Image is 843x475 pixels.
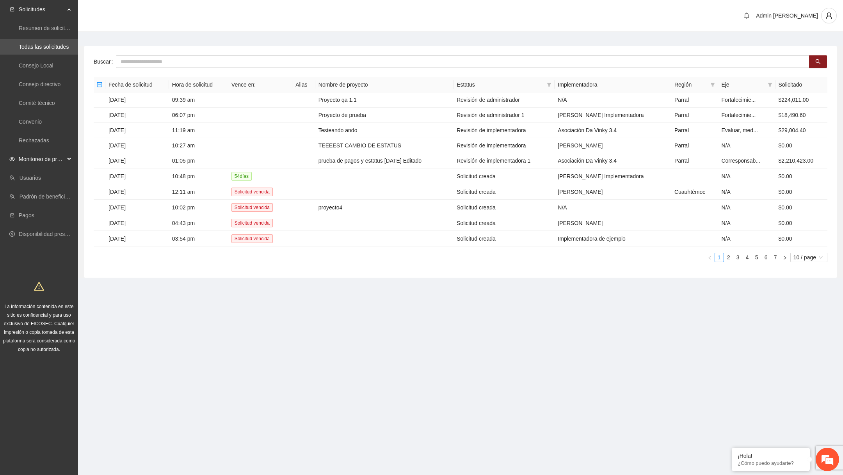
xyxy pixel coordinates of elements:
td: [PERSON_NAME] Implementadora [555,108,671,123]
td: Revisión de administrador 1 [454,108,555,123]
a: Comité técnico [19,100,55,106]
td: [DATE] [105,92,169,108]
span: left [708,255,712,260]
span: La información contenida en este sitio es confidencial y para uso exclusivo de FICOSEC. Cualquier... [3,304,75,352]
li: 3 [733,253,743,262]
td: N/A [718,215,775,231]
span: filter [710,82,715,87]
a: 4 [743,253,752,262]
td: $0.00 [775,168,827,184]
td: Revisión de implementadora [454,123,555,138]
td: 01:05 pm [169,153,228,168]
td: $224,011.00 [775,92,827,108]
td: Proyecto qa 1.1 [315,92,454,108]
span: Solicitudes [19,2,65,17]
td: 10:27 am [169,138,228,153]
td: [DATE] [105,200,169,215]
th: Hora de solicitud [169,77,228,92]
span: minus-square [97,82,102,87]
li: 5 [752,253,761,262]
span: user [822,12,836,19]
span: Región [674,80,708,89]
td: Asociación Da Vinky 3.4 [555,153,671,168]
td: Asociación Da Vinky 3.4 [555,123,671,138]
td: [PERSON_NAME] [555,184,671,200]
td: 09:39 am [169,92,228,108]
th: Alias [292,77,315,92]
span: Corresponsab... [721,158,760,164]
span: Solicitud vencida [231,219,273,227]
textarea: Escriba su mensaje y pulse “Intro” [4,213,149,240]
span: Solicitud vencida [231,234,273,243]
td: Testeando ando [315,123,454,138]
span: Evaluar, med... [721,127,758,133]
td: [DATE] [105,215,169,231]
div: ¡Hola! [738,453,804,459]
td: N/A [718,184,775,200]
div: Page Size [790,253,827,262]
td: $0.00 [775,215,827,231]
td: Revisión de administrador [454,92,555,108]
td: [DATE] [105,138,169,153]
td: N/A [555,200,671,215]
li: Previous Page [705,253,715,262]
td: [DATE] [105,184,169,200]
td: 12:11 am [169,184,228,200]
a: Todas las solicitudes [19,44,69,50]
span: bell [741,12,752,19]
td: Proyecto de prueba [315,108,454,123]
td: Parral [671,108,719,123]
span: Estatus [457,80,544,89]
td: 04:43 pm [169,215,228,231]
a: Consejo Local [19,62,53,69]
td: Cuauhtémoc [671,184,719,200]
td: $2,210,423.00 [775,153,827,168]
td: 06:07 pm [169,108,228,123]
td: N/A [718,231,775,246]
button: search [809,55,827,68]
span: Fortalecimie... [721,112,756,118]
td: [DATE] [105,231,169,246]
td: N/A [555,92,671,108]
a: Resumen de solicitudes por aprobar [19,25,107,31]
a: 3 [734,253,742,262]
td: Parral [671,92,719,108]
a: Convenio [19,119,42,125]
span: warning [34,281,44,291]
div: Minimizar ventana de chat en vivo [128,4,147,23]
a: 5 [752,253,761,262]
td: Solicitud creada [454,200,555,215]
td: Solicitud creada [454,231,555,246]
span: Admin [PERSON_NAME] [756,12,818,19]
td: $0.00 [775,200,827,215]
span: filter [768,82,772,87]
a: Disponibilidad presupuestal [19,231,85,237]
td: Implementadora de ejemplo [555,231,671,246]
span: Solicitud vencida [231,203,273,212]
span: Estamos en línea. [45,104,108,183]
p: ¿Cómo puedo ayudarte? [738,460,804,466]
a: Pagos [19,212,34,218]
li: 1 [715,253,724,262]
a: 2 [724,253,733,262]
span: right [783,255,787,260]
button: left [705,253,715,262]
th: Nombre de proyecto [315,77,454,92]
span: filter [545,79,553,90]
td: Solicitud creada [454,168,555,184]
span: 54 día s [231,172,252,181]
td: $18,490.60 [775,108,827,123]
th: Solicitado [775,77,827,92]
th: Vence en: [228,77,292,92]
span: filter [766,79,774,90]
span: search [815,59,821,65]
td: Parral [671,123,719,138]
span: filter [709,79,717,90]
td: Solicitud creada [454,184,555,200]
td: [PERSON_NAME] Implementadora [555,168,671,184]
a: 7 [771,253,780,262]
button: right [780,253,790,262]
